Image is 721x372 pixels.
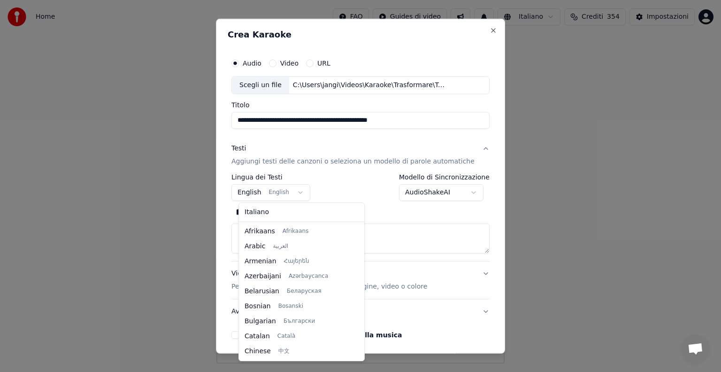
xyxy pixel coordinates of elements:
span: Հայերեն [284,258,309,265]
span: Беларуская [287,288,322,295]
span: Arabic [245,242,265,251]
span: العربية [273,243,288,250]
span: Belarusian [245,287,279,296]
span: 中文 [278,348,290,355]
span: Armenian [245,257,276,266]
span: Bosnian [245,302,271,311]
span: Català [277,333,295,340]
span: Afrikaans [283,228,309,235]
span: Български [284,318,315,325]
span: Bosanski [278,303,303,310]
span: Afrikaans [245,227,275,236]
span: Chinese [245,347,271,356]
span: Italiano [245,208,269,217]
span: Catalan [245,332,270,341]
span: Azərbaycanca [289,273,328,280]
span: Azerbaijani [245,272,281,281]
span: Bulgarian [245,317,276,326]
